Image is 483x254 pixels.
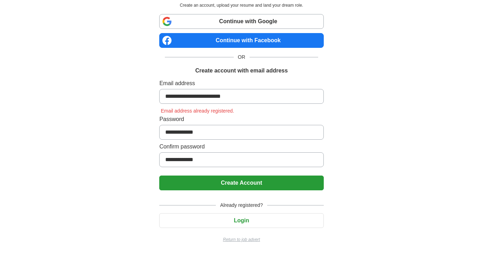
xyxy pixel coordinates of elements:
a: Continue with Google [159,14,323,29]
button: Create Account [159,176,323,190]
button: Login [159,213,323,228]
span: Already registered? [216,202,267,209]
label: Email address [159,79,323,88]
h1: Create account with email address [195,66,288,75]
a: Return to job advert [159,236,323,243]
a: Login [159,217,323,223]
a: Continue with Facebook [159,33,323,48]
p: Create an account, upload your resume and land your dream role. [161,2,322,8]
span: OR [234,53,250,61]
label: Password [159,115,323,123]
span: Email address already registered. [159,108,236,114]
label: Confirm password [159,142,323,151]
